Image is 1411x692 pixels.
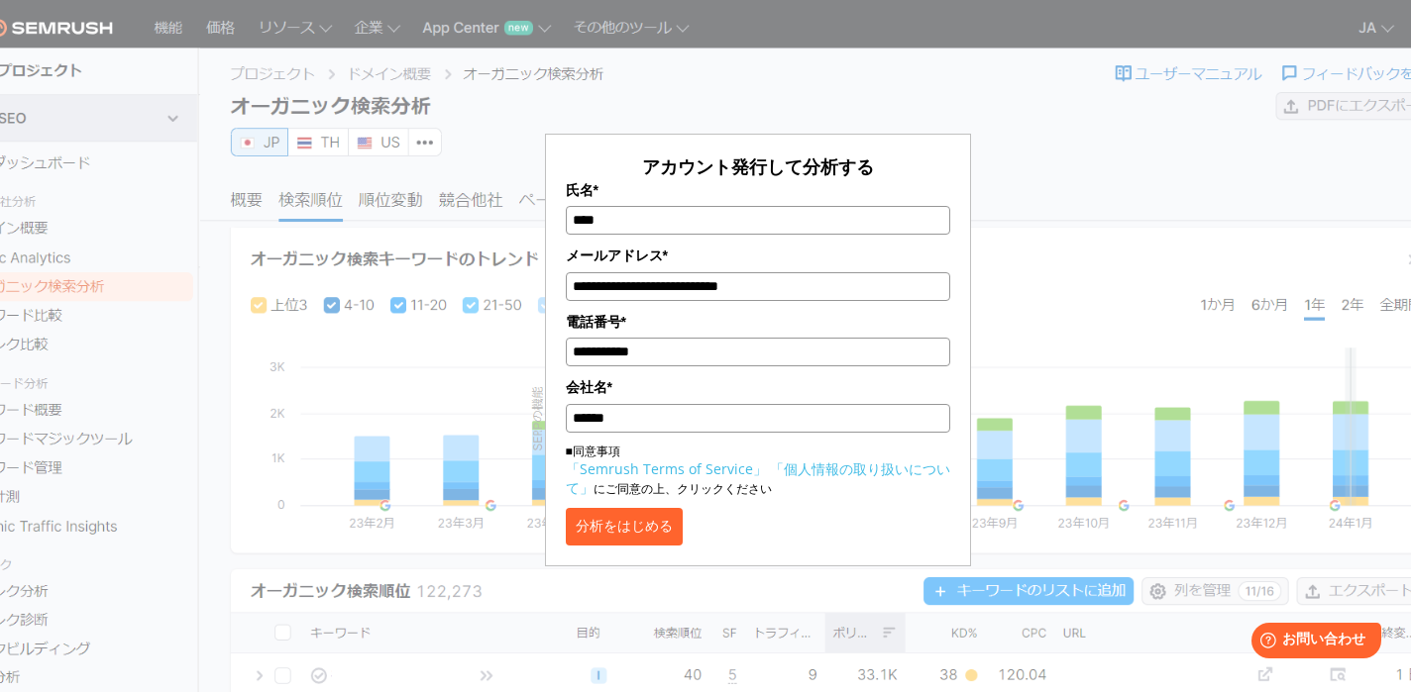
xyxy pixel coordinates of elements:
button: 分析をはじめる [566,508,683,545]
span: アカウント発行して分析する [642,154,874,178]
a: 「個人情報の取り扱いについて」 [566,459,950,497]
iframe: Help widget launcher [1235,615,1389,670]
p: ■同意事項 にご同意の上、クリックください [566,443,950,498]
label: メールアドレス* [566,245,950,266]
a: 「Semrush Terms of Service」 [566,459,767,478]
label: 電話番号* [566,311,950,333]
